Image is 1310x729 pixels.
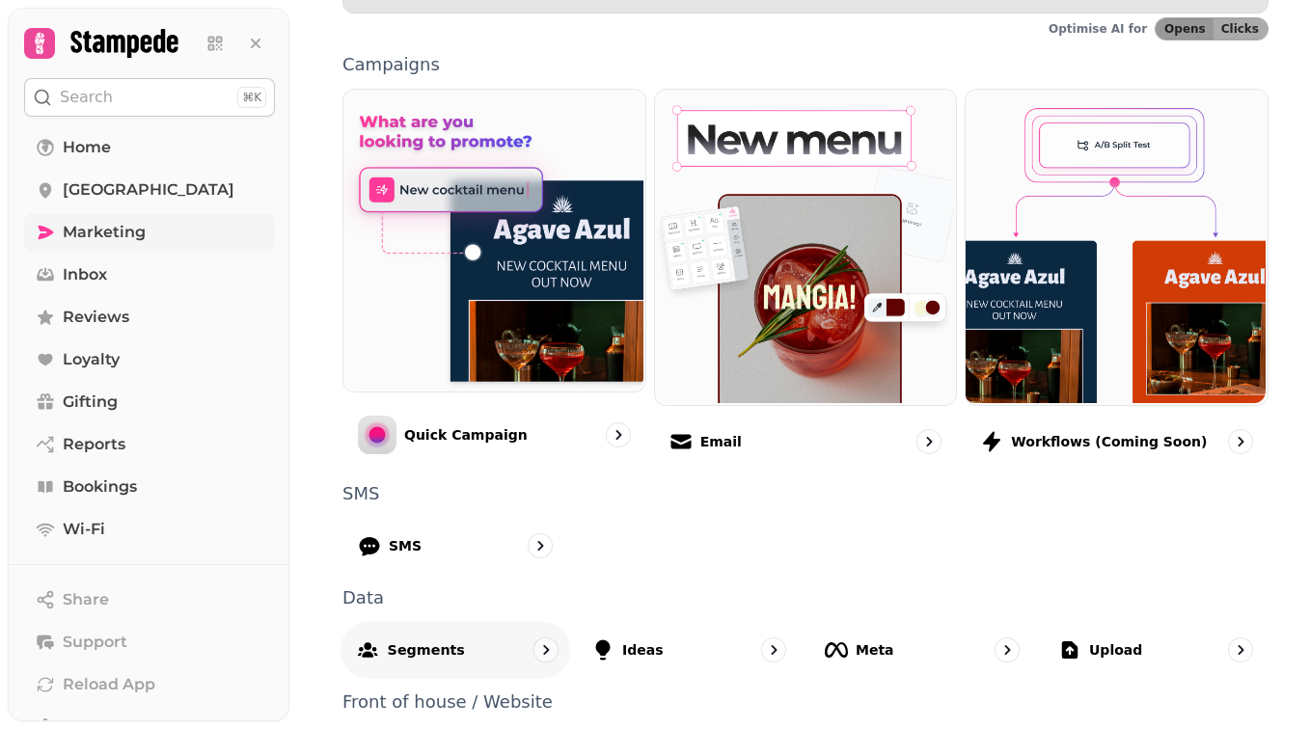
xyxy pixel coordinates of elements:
span: Inbox [63,263,107,286]
a: EmailEmail [654,89,958,470]
span: Reload App [63,673,155,696]
div: ⌘K [237,87,266,108]
p: Quick Campaign [404,425,528,445]
p: Email [700,432,742,451]
a: Reports [24,425,275,464]
button: Clicks [1214,18,1268,40]
span: Opens [1164,23,1206,35]
span: Reports [63,433,125,456]
button: Support [24,623,275,661]
svg: go to [997,640,1017,660]
p: Workflows (coming soon) [1011,432,1207,451]
p: SMS [389,536,422,555]
p: Optimise AI for [1049,21,1147,37]
a: Gifting [24,383,275,421]
button: Share [24,580,275,619]
p: Data [342,589,1269,607]
a: Bookings [24,468,275,506]
span: [GEOGRAPHIC_DATA] [63,178,234,202]
a: Quick CampaignQuick Campaign [342,89,646,470]
span: Reviews [63,306,129,329]
a: Marketing [24,213,275,252]
p: Search [60,86,113,109]
svg: go to [609,425,628,445]
button: Opens [1156,18,1214,40]
img: Workflows (coming soon) [964,88,1266,403]
a: Meta [809,622,1035,678]
span: Bookings [63,475,137,499]
a: Inbox [24,256,275,294]
a: [GEOGRAPHIC_DATA] [24,171,275,209]
a: Home [24,128,275,167]
span: Share [63,588,109,611]
span: Loyalty [63,348,120,371]
p: Segments [388,639,465,659]
a: Loyalty [24,340,275,379]
img: Email [653,88,955,403]
svg: go to [1231,432,1250,451]
button: Reload App [24,665,275,704]
p: SMS [342,485,1269,502]
span: Clicks [1221,23,1259,35]
svg: go to [919,432,939,451]
span: Support [63,631,127,654]
p: Meta [856,640,894,660]
p: Ideas [622,640,664,660]
span: Wi-Fi [63,518,105,541]
p: Front of house / Website [342,693,1269,711]
svg: go to [531,536,550,555]
a: SMS [342,518,568,574]
a: Upload [1043,622,1269,678]
svg: go to [764,640,783,660]
button: Search⌘K [24,78,275,117]
a: Reviews [24,298,275,337]
a: Workflows (coming soon)Workflows (coming soon) [965,89,1269,470]
a: Ideas [576,622,802,678]
svg: go to [536,639,556,659]
a: Segments [341,621,571,678]
img: Quick Campaign [341,88,643,390]
span: Home [63,136,111,159]
span: Gifting [63,391,118,414]
a: Wi-Fi [24,510,275,549]
p: Upload [1089,640,1142,660]
svg: go to [1231,640,1250,660]
span: Marketing [63,221,146,244]
p: Campaigns [342,56,1269,73]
